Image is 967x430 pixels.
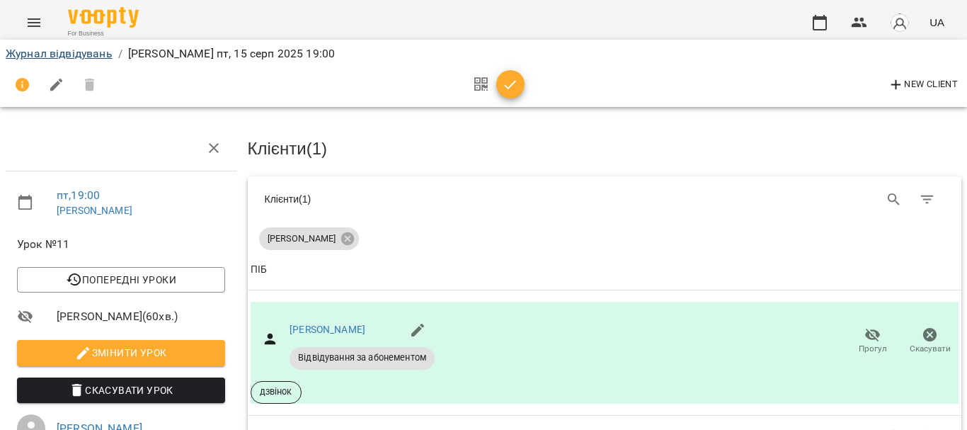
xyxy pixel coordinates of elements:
[68,29,139,38] span: For Business
[910,343,951,355] span: Скасувати
[118,45,122,62] li: /
[884,74,961,96] button: New Client
[17,6,51,40] button: Menu
[251,261,959,278] span: ПІБ
[877,183,911,217] button: Search
[910,183,944,217] button: Фільтр
[17,340,225,366] button: Змінити урок
[888,77,958,94] span: New Client
[251,261,267,278] div: Sort
[251,385,301,398] span: дзвінок
[17,236,225,253] span: Урок №11
[248,140,962,158] h3: Клієнти ( 1 )
[17,267,225,293] button: Попередні уроки
[290,351,435,364] span: Відвідування за абонементом
[17,378,225,403] button: Скасувати Урок
[57,205,132,216] a: [PERSON_NAME]
[57,188,100,202] a: пт , 19:00
[929,15,944,30] span: UA
[57,308,225,325] span: [PERSON_NAME] ( 60 хв. )
[28,271,214,288] span: Попередні уроки
[901,322,959,361] button: Скасувати
[251,261,267,278] div: ПІБ
[844,322,901,361] button: Прогул
[28,344,214,361] span: Змінити урок
[290,324,365,335] a: [PERSON_NAME]
[28,382,214,399] span: Скасувати Урок
[6,47,113,60] a: Журнал відвідувань
[859,343,887,355] span: Прогул
[68,7,139,28] img: Voopty Logo
[924,9,950,35] button: UA
[890,13,910,33] img: avatar_s.png
[248,176,962,222] div: Table Toolbar
[265,192,595,206] div: Клієнти ( 1 )
[128,45,335,62] p: [PERSON_NAME] пт, 15 серп 2025 19:00
[6,45,961,62] nav: breadcrumb
[259,232,344,245] span: [PERSON_NAME]
[259,227,359,250] div: [PERSON_NAME]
